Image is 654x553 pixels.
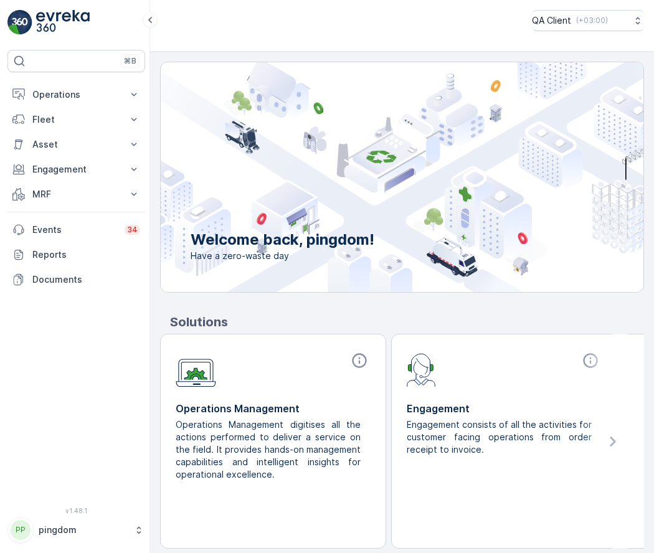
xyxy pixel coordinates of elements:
[7,132,145,157] button: Asset
[32,113,120,126] p: Fleet
[170,313,644,331] p: Solutions
[36,10,90,35] img: logo_light-DOdMpM7g.png
[127,225,138,235] p: 34
[32,188,120,201] p: MRF
[7,157,145,182] button: Engagement
[105,62,643,292] img: city illustration
[191,230,374,250] p: Welcome back, pingdom!
[32,273,140,286] p: Documents
[11,520,31,540] div: PP
[124,56,136,66] p: ⌘B
[176,418,361,481] p: Operations Management digitises all the actions performed to deliver a service on the field. It p...
[407,401,602,416] p: Engagement
[407,418,592,456] p: Engagement consists of all the activities for customer facing operations from order receipt to in...
[32,224,117,236] p: Events
[7,267,145,292] a: Documents
[532,10,644,31] button: QA Client(+03:00)
[176,401,371,416] p: Operations Management
[576,16,608,26] p: ( +03:00 )
[7,517,145,543] button: PPpingdom
[7,10,32,35] img: logo
[532,14,571,27] p: QA Client
[32,163,120,176] p: Engagement
[7,107,145,132] button: Fleet
[407,352,436,387] img: module-icon
[176,352,216,387] img: module-icon
[32,138,120,151] p: Asset
[7,242,145,267] a: Reports
[7,182,145,207] button: MRF
[32,88,120,101] p: Operations
[191,250,374,262] span: Have a zero-waste day
[7,217,145,242] a: Events34
[39,524,128,536] p: pingdom
[32,248,140,261] p: Reports
[7,82,145,107] button: Operations
[7,507,145,514] span: v 1.48.1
